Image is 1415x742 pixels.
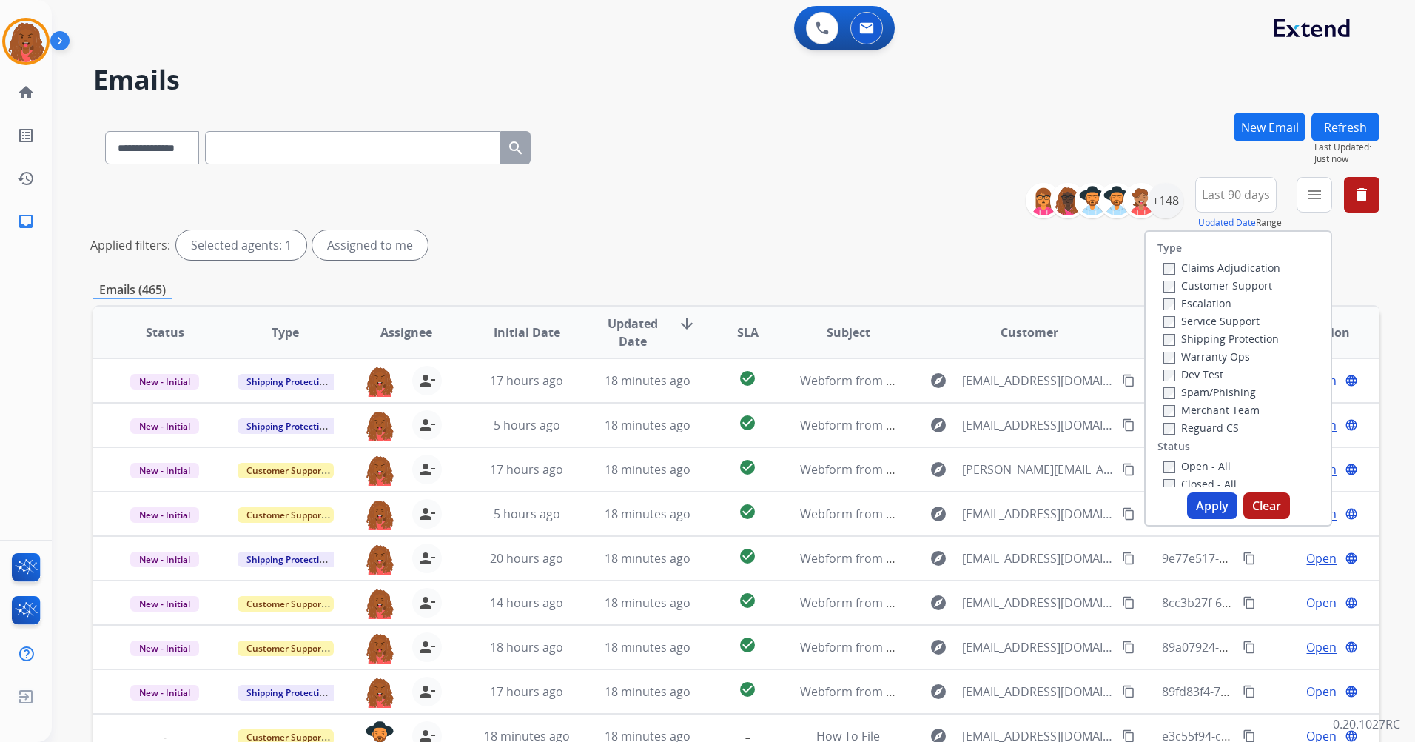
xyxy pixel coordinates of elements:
mat-icon: language [1345,374,1358,387]
button: Apply [1187,492,1237,519]
mat-icon: home [17,84,35,101]
mat-icon: check_circle [739,681,756,698]
span: New - Initial [130,463,199,478]
input: Open - All [1163,461,1175,473]
span: [EMAIL_ADDRESS][DOMAIN_NAME] [962,416,1114,434]
mat-icon: explore [930,461,947,478]
mat-icon: content_copy [1122,596,1135,609]
span: 17 hours ago [490,683,563,700]
span: Customer Support [238,596,334,612]
mat-icon: check_circle [739,636,756,654]
mat-icon: language [1345,685,1358,698]
span: 20 hours ago [490,550,563,566]
input: Escalation [1163,298,1175,310]
span: Webform from [EMAIL_ADDRESS][DOMAIN_NAME] on [DATE] [800,683,1135,700]
label: Service Support [1163,314,1260,328]
h2: Emails [93,65,1379,95]
span: [EMAIL_ADDRESS][DOMAIN_NAME] [962,683,1114,701]
mat-icon: content_copy [1122,685,1135,698]
img: agent-avatar [365,588,394,619]
span: Assignee [380,324,432,341]
p: 0.20.1027RC [1333,715,1400,733]
mat-icon: content_copy [1122,418,1135,432]
input: Service Support [1163,316,1175,328]
img: agent-avatar [365,455,394,486]
span: 8cc3b27f-60af-4da3-bdf6-2e16e327a79b [1162,595,1383,611]
span: New - Initial [130,685,199,701]
span: Webform from [PERSON_NAME][EMAIL_ADDRESS][PERSON_NAME][DOMAIN_NAME] on [DATE] [800,461,1319,478]
label: Shipping Protection [1163,332,1279,346]
span: Just now [1314,153,1379,165]
p: Applied filters: [90,236,170,254]
label: Claims Adjudication [1163,261,1280,275]
span: 89a07924-8e13-4325-a9fb-bf3025d464fc [1162,639,1382,655]
span: Open [1306,549,1337,567]
span: New - Initial [130,596,199,612]
mat-icon: content_copy [1243,641,1256,654]
label: Merchant Team [1163,403,1260,417]
label: Spam/Phishing [1163,385,1256,399]
span: New - Initial [130,552,199,567]
img: agent-avatar [365,544,394,575]
mat-icon: check_circle [739,503,756,521]
mat-icon: person_remove [418,683,436,701]
label: Customer Support [1163,278,1272,293]
mat-icon: check_circle [739,592,756,609]
input: Spam/Phishing [1163,387,1175,399]
span: Last Updated: [1314,141,1379,153]
input: Closed - All [1163,479,1175,491]
span: Open [1306,683,1337,701]
span: New - Initial [130,374,199,390]
img: agent-avatar [365,499,394,530]
div: +148 [1148,183,1183,218]
img: agent-avatar [365,366,394,397]
mat-icon: person_remove [418,638,436,656]
mat-icon: explore [930,505,947,523]
mat-icon: check_circle [739,370,756,387]
span: [EMAIL_ADDRESS][DOMAIN_NAME] [962,549,1114,567]
span: Initial Date [494,324,560,341]
mat-icon: content_copy [1122,641,1135,654]
span: 18 hours ago [490,639,563,655]
mat-icon: content_copy [1122,463,1135,476]
label: Warranty Ops [1163,350,1250,364]
label: Reguard CS [1163,421,1239,435]
mat-icon: content_copy [1122,507,1135,521]
span: New - Initial [130,641,199,656]
mat-icon: check_circle [739,547,756,565]
span: 18 minutes ago [605,639,690,655]
mat-icon: content_copy [1243,685,1256,698]
img: agent-avatar [365,410,394,441]
span: Customer [1001,324,1058,341]
span: New - Initial [130,418,199,434]
span: 18 minutes ago [605,461,690,478]
label: Status [1157,439,1190,454]
mat-icon: delete [1353,186,1371,204]
span: Shipping Protection [238,374,339,390]
span: Range [1198,216,1282,229]
mat-icon: inbox [17,213,35,230]
span: 18 minutes ago [605,372,690,389]
div: Selected agents: 1 [176,230,306,260]
mat-icon: person_remove [418,594,436,612]
img: avatar [5,21,47,62]
input: Warranty Ops [1163,352,1175,364]
span: New - Initial [130,507,199,523]
mat-icon: explore [930,594,947,612]
span: Shipping Protection [238,418,339,434]
input: Shipping Protection [1163,334,1175,346]
button: Refresh [1311,113,1379,141]
label: Open - All [1163,459,1231,473]
span: 17 hours ago [490,372,563,389]
label: Dev Test [1163,367,1223,381]
mat-icon: explore [930,683,947,701]
mat-icon: language [1345,641,1358,654]
label: Closed - All [1163,477,1237,491]
span: [EMAIL_ADDRESS][DOMAIN_NAME] [962,594,1114,612]
mat-icon: content_copy [1122,552,1135,565]
span: Customer Support [238,641,334,656]
button: New Email [1234,113,1305,141]
span: 5 hours ago [494,417,560,433]
mat-icon: menu [1305,186,1323,204]
label: Type [1157,241,1182,255]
